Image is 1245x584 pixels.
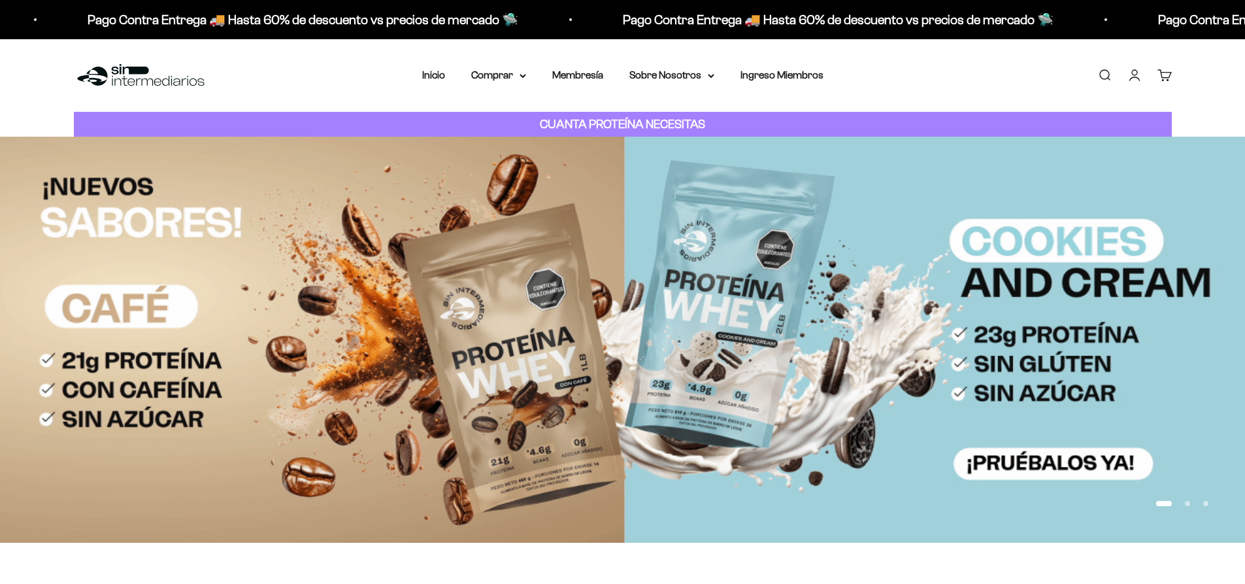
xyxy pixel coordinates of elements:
p: Pago Contra Entrega 🚚 Hasta 60% de descuento vs precios de mercado 🛸 [88,9,518,30]
summary: Sobre Nosotros [629,67,714,84]
strong: CUANTA PROTEÍNA NECESITAS [540,117,705,131]
p: Pago Contra Entrega 🚚 Hasta 60% de descuento vs precios de mercado 🛸 [623,9,1054,30]
a: Inicio [422,69,445,80]
summary: Comprar [471,67,526,84]
a: Membresía [552,69,603,80]
a: Ingreso Miembros [740,69,823,80]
